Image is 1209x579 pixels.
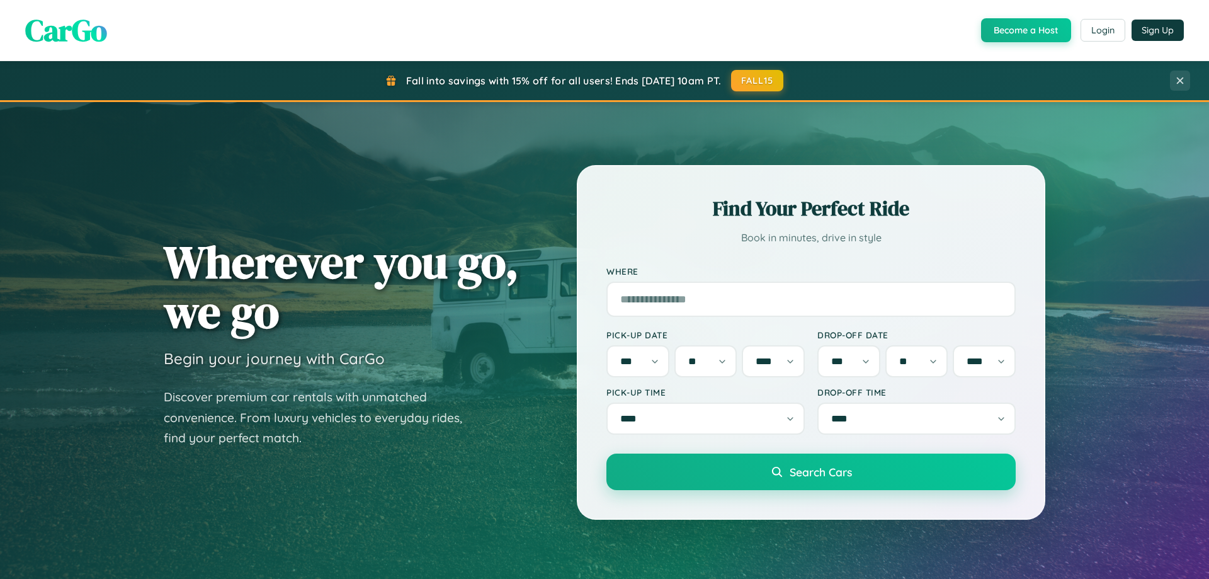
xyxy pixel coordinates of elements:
button: FALL15 [731,70,784,91]
span: CarGo [25,9,107,51]
span: Search Cars [790,465,852,479]
p: Discover premium car rentals with unmatched convenience. From luxury vehicles to everyday rides, ... [164,387,479,449]
label: Pick-up Date [606,330,805,340]
p: Book in minutes, drive in style [606,229,1016,247]
button: Search Cars [606,454,1016,490]
span: Fall into savings with 15% off for all users! Ends [DATE] 10am PT. [406,74,722,87]
h1: Wherever you go, we go [164,237,519,336]
button: Login [1081,19,1125,42]
label: Where [606,266,1016,277]
button: Sign Up [1132,20,1184,41]
label: Drop-off Date [817,330,1016,340]
label: Pick-up Time [606,387,805,398]
h2: Find Your Perfect Ride [606,195,1016,222]
label: Drop-off Time [817,387,1016,398]
button: Become a Host [981,18,1071,42]
h3: Begin your journey with CarGo [164,349,385,368]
